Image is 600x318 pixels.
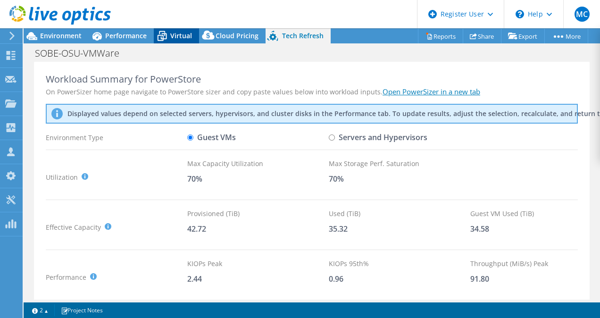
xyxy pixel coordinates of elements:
span: Tech Refresh [282,31,324,40]
div: 70% [329,174,470,184]
input: Guest VMs [187,134,193,141]
div: KIOPs Peak [187,259,329,269]
div: Max Storage Perf. Saturation [329,159,470,169]
div: 42.72 [187,224,329,234]
a: Project Notes [54,304,109,316]
div: Max Capacity Utilization [187,159,329,169]
div: 35.32 [329,224,470,234]
a: More [544,29,588,43]
div: Provisioned (TiB) [187,209,329,219]
a: Reports [418,29,463,43]
h1: SOBE-OSU-VMWare [31,48,134,59]
div: KIOPs 95th% [329,259,470,269]
div: Workload Summary for PowerStore [46,74,578,85]
div: Utilization [46,159,187,196]
span: Virtual [170,31,192,40]
label: Servers and Hypervisors [329,129,427,146]
span: Environment [40,31,82,40]
div: 0.96 [329,274,470,284]
a: Export [501,29,545,43]
div: Effective Capacity [46,209,187,246]
div: Performance [46,259,187,296]
div: On PowerSizer home page navigate to PowerStore sizer and copy paste values below into workload in... [46,87,578,97]
span: Performance [105,31,147,40]
svg: \n [516,10,524,18]
div: Used (TiB) [329,209,470,219]
span: MC [575,7,590,22]
a: Share [463,29,501,43]
div: 70% [187,174,329,184]
p: Displayed values depend on selected servers, hypervisors, and cluster disks in the Performance ta... [67,109,516,118]
a: Open PowerSizer in a new tab [383,87,480,96]
a: 2 [25,304,55,316]
label: Guest VMs [187,129,236,146]
div: 2.44 [187,274,329,284]
div: Environment Type [46,129,187,146]
input: Servers and Hypervisors [329,134,335,141]
span: Cloud Pricing [216,31,258,40]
